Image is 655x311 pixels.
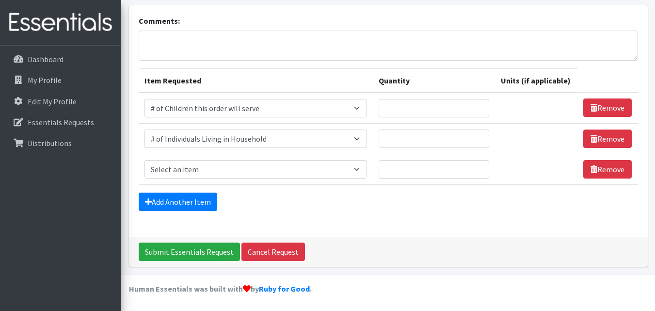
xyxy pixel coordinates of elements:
p: My Profile [28,75,62,85]
a: Essentials Requests [4,113,117,132]
th: Units (if applicable) [495,68,577,93]
th: Item Requested [139,68,373,93]
a: Ruby for Good [259,284,310,294]
th: Quantity [373,68,495,93]
a: Cancel Request [241,243,305,261]
a: Dashboard [4,49,117,69]
p: Edit My Profile [28,97,77,106]
p: Distributions [28,138,72,148]
a: Remove [583,130,632,148]
a: Distributions [4,133,117,153]
a: Edit My Profile [4,92,117,111]
strong: Human Essentials was built with by . [129,284,312,294]
a: Add Another Item [139,193,217,211]
a: Remove [583,98,632,117]
a: Remove [583,160,632,179]
a: My Profile [4,70,117,90]
input: Submit Essentials Request [139,243,240,261]
img: HumanEssentials [4,6,117,39]
p: Dashboard [28,54,64,64]
label: Comments: [139,15,180,27]
p: Essentials Requests [28,117,94,127]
